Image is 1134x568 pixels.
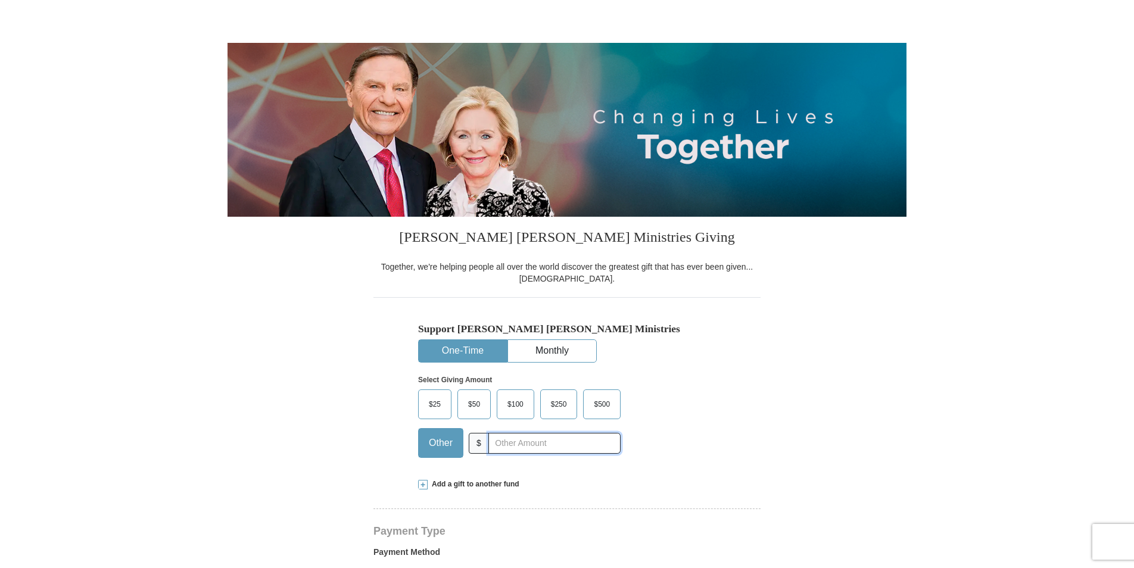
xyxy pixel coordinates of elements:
[469,433,489,454] span: $
[373,217,761,261] h3: [PERSON_NAME] [PERSON_NAME] Ministries Giving
[588,395,616,413] span: $500
[501,395,529,413] span: $100
[423,395,447,413] span: $25
[508,340,596,362] button: Monthly
[418,323,716,335] h5: Support [PERSON_NAME] [PERSON_NAME] Ministries
[373,526,761,536] h4: Payment Type
[428,479,519,489] span: Add a gift to another fund
[373,546,761,564] label: Payment Method
[462,395,486,413] span: $50
[545,395,573,413] span: $250
[419,340,507,362] button: One-Time
[373,261,761,285] div: Together, we're helping people all over the world discover the greatest gift that has ever been g...
[418,376,492,384] strong: Select Giving Amount
[488,433,621,454] input: Other Amount
[423,434,459,452] span: Other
